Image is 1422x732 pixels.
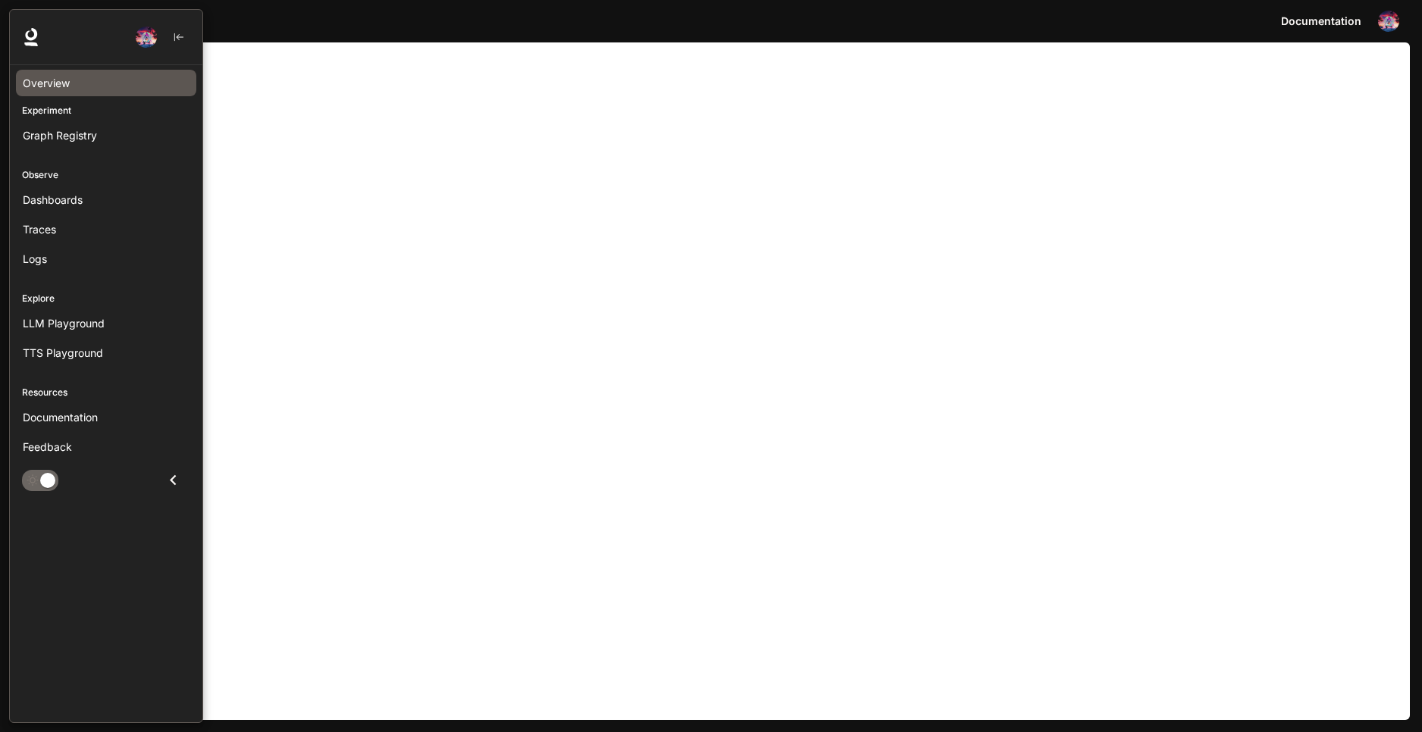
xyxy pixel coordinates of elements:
a: Documentation [1275,6,1367,36]
button: Close drawer [156,465,190,496]
button: User avatar [1373,6,1404,36]
img: User avatar [136,27,157,48]
button: All workspaces [39,6,124,36]
a: Logs [16,246,196,272]
span: TTS Playground [23,345,103,361]
p: Resources [10,386,202,399]
a: Traces [16,216,196,242]
span: Traces [23,221,56,237]
p: Observe [10,168,202,182]
span: Overview [23,75,70,91]
span: Feedback [23,439,72,455]
span: Documentation [1281,12,1361,31]
a: LLM Playground [16,310,196,336]
p: Experiment [10,104,202,117]
a: Graph Registry [16,122,196,149]
iframe: Documentation [12,42,1410,732]
span: Logs [23,251,47,267]
a: Documentation [16,404,196,430]
span: Documentation [23,409,98,425]
img: User avatar [1378,11,1399,32]
span: Dark mode toggle [40,471,55,488]
a: Overview [16,70,196,96]
button: User avatar [131,22,161,52]
span: Graph Registry [23,127,97,143]
span: LLM Playground [23,315,105,331]
a: TTS Playground [16,339,196,366]
a: Feedback [16,433,196,460]
span: Dashboards [23,192,83,208]
p: Explore [10,292,202,305]
a: Dashboards [16,186,196,213]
